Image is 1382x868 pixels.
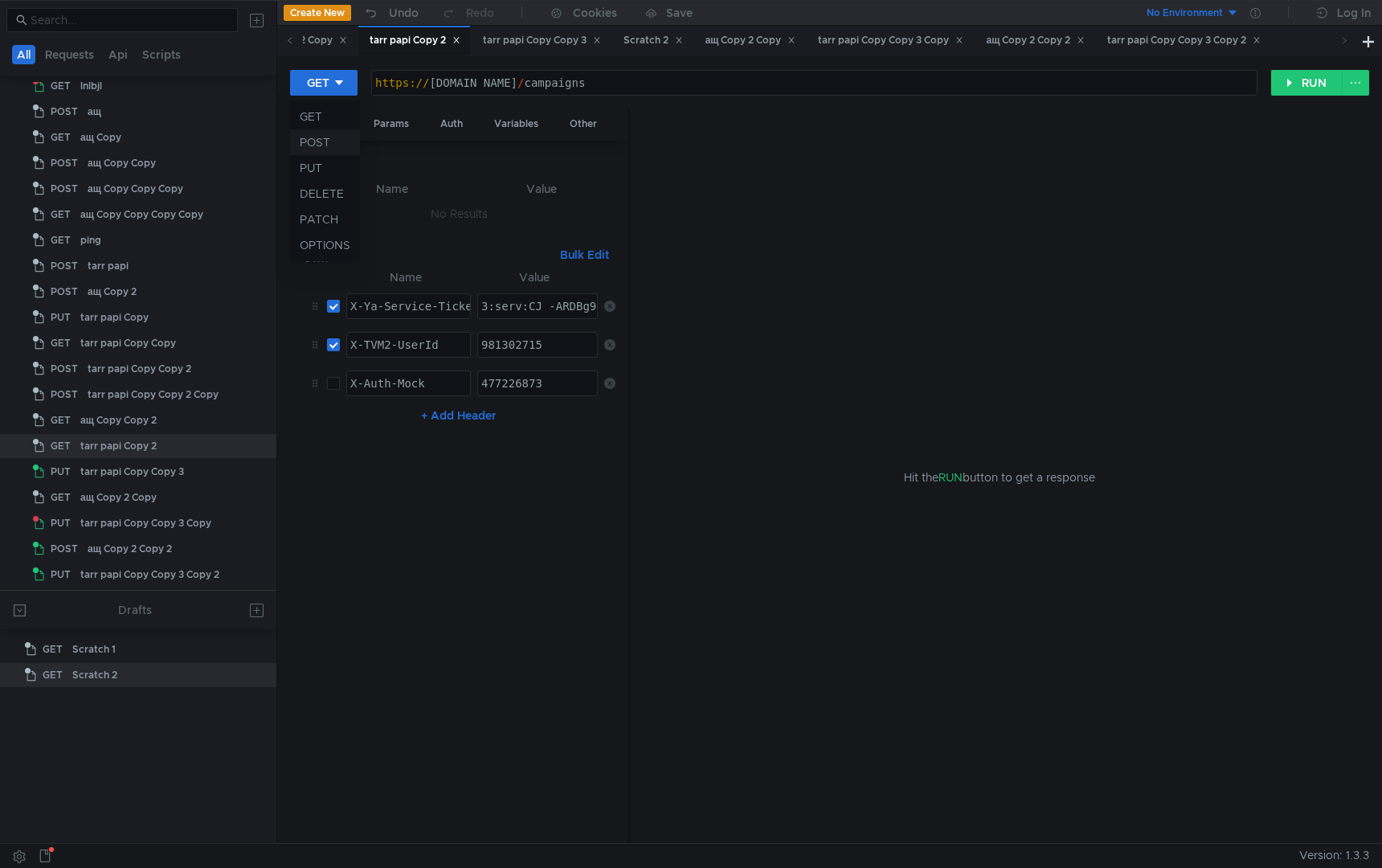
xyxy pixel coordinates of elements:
[290,155,360,181] li: PUT
[290,207,360,232] li: PATCH
[290,181,360,207] li: DELETE
[290,104,360,129] li: GET
[290,232,360,258] li: OPTIONS
[290,129,360,155] li: POST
